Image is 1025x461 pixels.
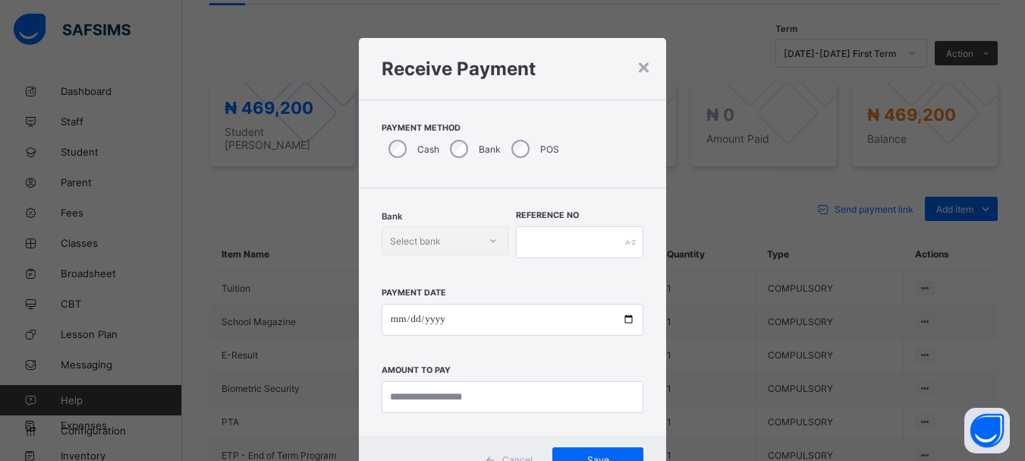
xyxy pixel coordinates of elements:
div: × [637,53,651,79]
label: Amount to pay [382,365,451,375]
h1: Receive Payment [382,58,643,80]
span: Payment Method [382,123,643,133]
label: POS [540,144,559,155]
button: Open asap [964,408,1010,453]
label: Bank [479,144,501,155]
span: Bank [382,211,402,222]
label: Reference No [516,210,579,220]
label: Cash [417,144,439,155]
label: Payment Date [382,288,446,298]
